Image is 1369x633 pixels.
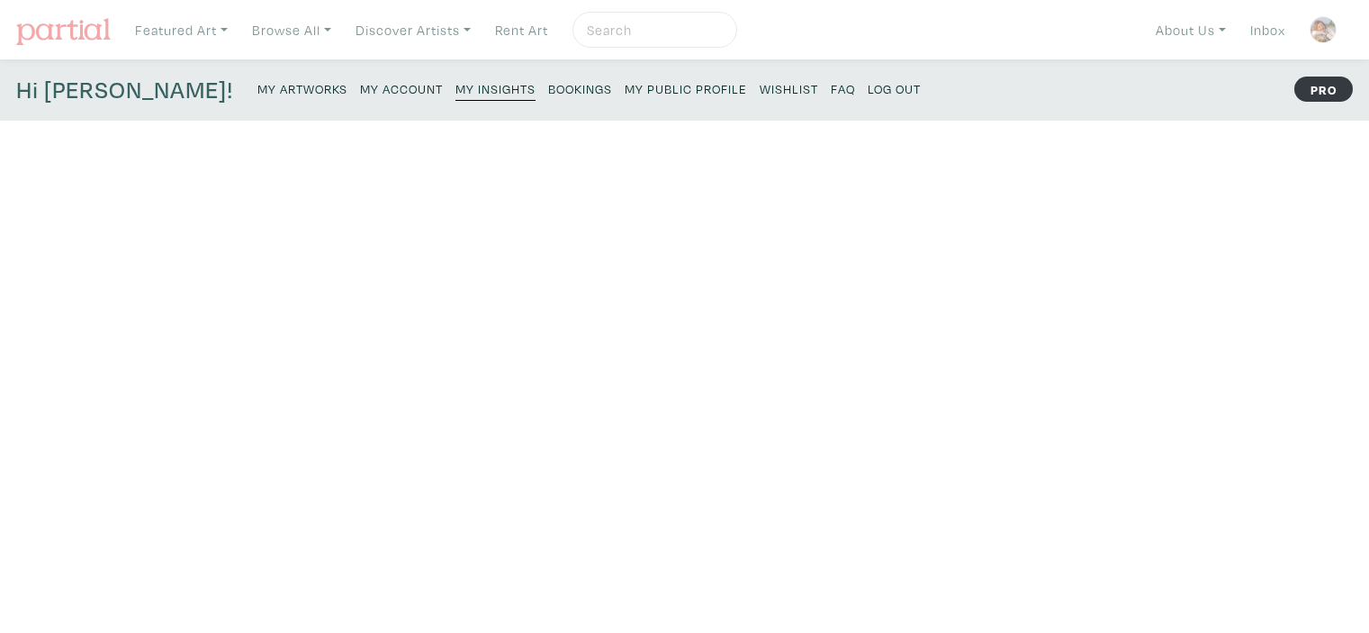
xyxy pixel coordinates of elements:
[868,80,921,97] small: Log Out
[455,80,536,97] small: My Insights
[347,12,479,49] a: Discover Artists
[455,76,536,101] a: My Insights
[16,76,233,104] h4: Hi [PERSON_NAME]!
[831,76,855,100] a: FAQ
[360,80,443,97] small: My Account
[760,80,818,97] small: Wishlist
[868,76,921,100] a: Log Out
[487,12,556,49] a: Rent Art
[1294,77,1353,102] strong: PRO
[625,80,747,97] small: My Public Profile
[244,12,339,49] a: Browse All
[625,76,747,100] a: My Public Profile
[257,76,347,100] a: My Artworks
[1310,16,1337,43] img: phpThumb.php
[360,76,443,100] a: My Account
[548,80,612,97] small: Bookings
[257,80,347,97] small: My Artworks
[1242,12,1293,49] a: Inbox
[831,80,855,97] small: FAQ
[127,12,236,49] a: Featured Art
[760,76,818,100] a: Wishlist
[548,76,612,100] a: Bookings
[585,19,720,41] input: Search
[1148,12,1234,49] a: About Us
